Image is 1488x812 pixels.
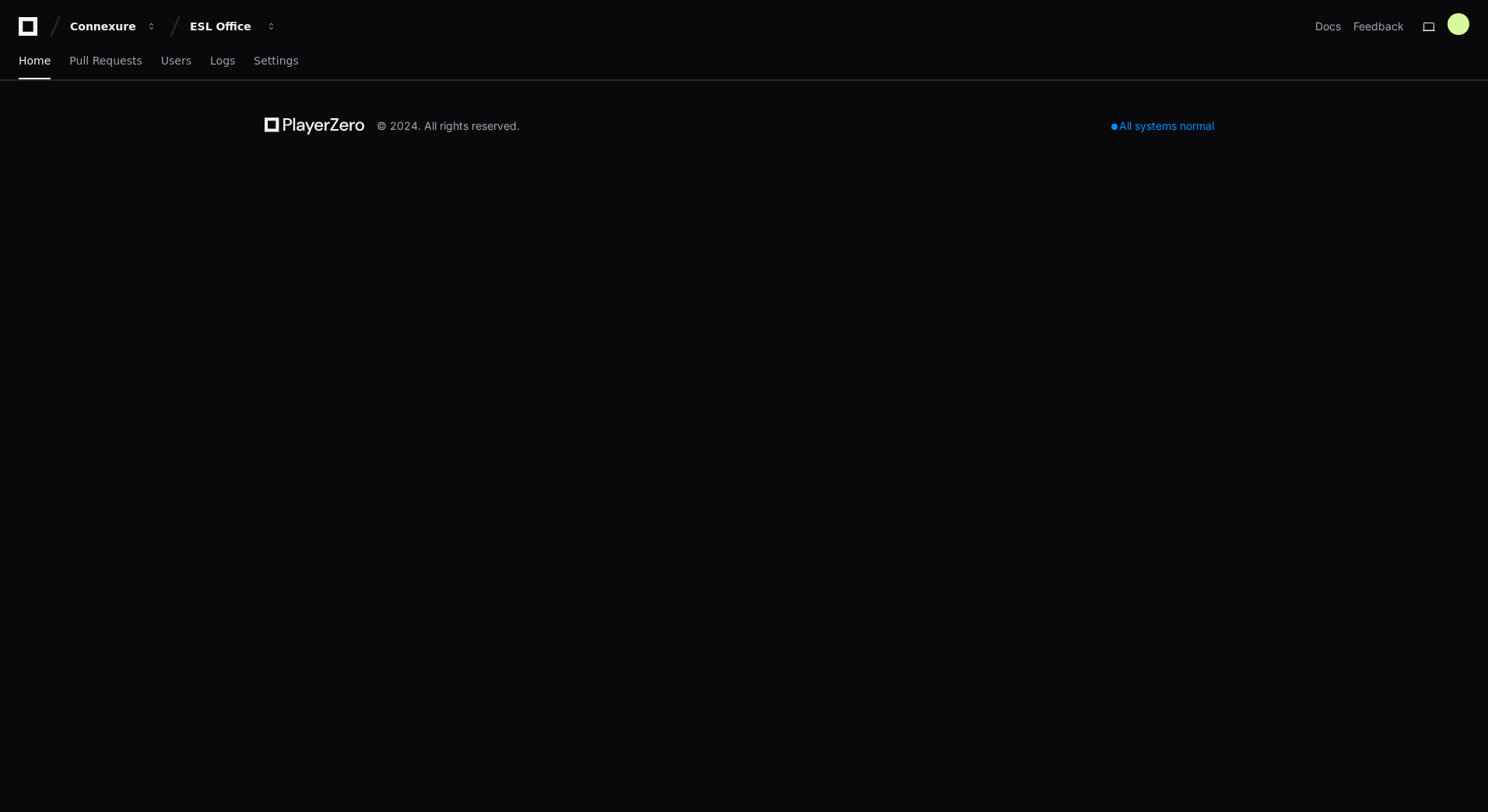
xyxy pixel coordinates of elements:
[254,56,298,65] span: Settings
[210,44,235,79] a: Logs
[161,44,191,79] a: Users
[69,44,142,79] a: Pull Requests
[377,118,520,134] div: © 2024. All rights reserved.
[1102,115,1223,137] div: All systems normal
[254,44,298,79] a: Settings
[1353,19,1404,34] button: Feedback
[210,56,235,65] span: Logs
[19,44,51,79] a: Home
[69,56,142,65] span: Pull Requests
[184,12,283,40] button: ESL Office
[190,19,257,34] div: ESL Office
[19,56,51,65] span: Home
[161,56,191,65] span: Users
[64,12,163,40] button: Connexure
[70,19,137,34] div: Connexure
[1315,19,1341,34] a: Docs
